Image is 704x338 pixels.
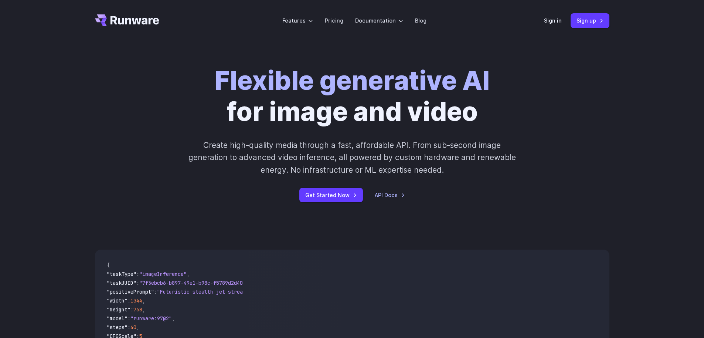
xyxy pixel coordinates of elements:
span: : [127,297,130,304]
span: 40 [130,324,136,331]
a: Sign up [571,13,609,28]
span: , [136,324,139,331]
span: 768 [133,306,142,313]
span: "model" [107,315,127,322]
span: "taskType" [107,271,136,277]
span: : [136,280,139,286]
span: , [142,306,145,313]
span: : [130,306,133,313]
span: , [172,315,175,322]
label: Features [282,16,313,25]
span: , [142,297,145,304]
a: Blog [415,16,426,25]
span: "positivePrompt" [107,288,154,295]
a: Get Started Now [299,188,363,202]
a: Sign in [544,16,562,25]
a: Pricing [325,16,343,25]
span: { [107,262,110,268]
strong: Flexible generative AI [215,65,490,96]
span: : [127,324,130,331]
span: "height" [107,306,130,313]
span: : [154,288,157,295]
span: "taskUUID" [107,280,136,286]
span: "7f3ebcb6-b897-49e1-b98c-f5789d2d40d7" [139,280,252,286]
span: "width" [107,297,127,304]
a: Go to / [95,14,159,26]
h1: for image and video [215,65,490,127]
span: "steps" [107,324,127,331]
span: , [187,271,190,277]
a: API Docs [375,191,405,199]
span: : [136,271,139,277]
span: "runware:97@2" [130,315,172,322]
span: "Futuristic stealth jet streaking through a neon-lit cityscape with glowing purple exhaust" [157,288,426,295]
span: 1344 [130,297,142,304]
p: Create high-quality media through a fast, affordable API. From sub-second image generation to adv... [187,139,517,176]
label: Documentation [355,16,403,25]
span: "imageInference" [139,271,187,277]
span: : [127,315,130,322]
